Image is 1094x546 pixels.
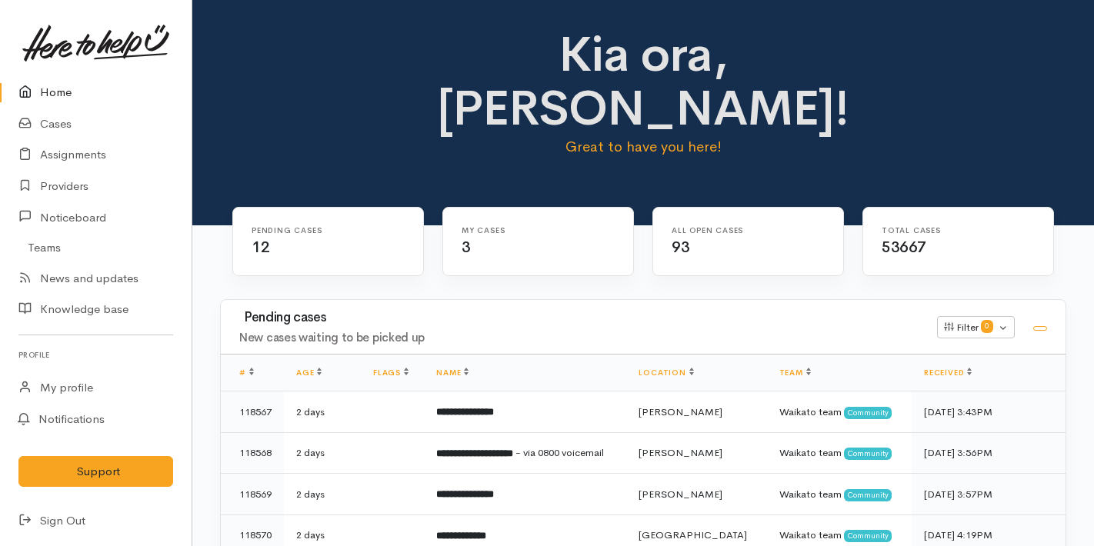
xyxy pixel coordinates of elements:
[912,391,1066,433] td: [DATE] 3:43PM
[296,368,322,378] a: Age
[284,474,361,515] td: 2 days
[844,448,892,460] span: Community
[672,238,689,257] span: 93
[639,405,722,418] span: [PERSON_NAME]
[284,432,361,474] td: 2 days
[924,368,972,378] a: Received
[767,391,912,433] td: Waikato team
[882,226,1016,235] h6: Total cases
[18,456,173,488] button: Support
[912,432,1066,474] td: [DATE] 3:56PM
[779,368,811,378] a: Team
[221,432,284,474] td: 118568
[639,368,693,378] a: Location
[767,474,912,515] td: Waikato team
[937,316,1015,339] button: Filter0
[221,391,284,433] td: 118567
[239,311,919,325] h3: Pending cases
[239,368,254,378] a: #
[18,345,173,365] h6: Profile
[912,474,1066,515] td: [DATE] 3:57PM
[882,238,926,257] span: 53667
[436,136,850,158] p: Great to have you here!
[844,407,892,419] span: Community
[284,391,361,433] td: 2 days
[462,238,471,257] span: 3
[373,368,409,378] a: Flags
[844,489,892,501] span: Community
[239,331,919,345] h4: New cases waiting to be picked up
[639,446,722,459] span: [PERSON_NAME]
[981,320,993,332] span: 0
[462,226,596,235] h6: My cases
[221,474,284,515] td: 118569
[672,226,806,235] h6: All Open cases
[252,226,386,235] h6: Pending cases
[639,528,747,541] span: [GEOGRAPHIC_DATA]
[436,28,850,136] h1: Kia ora, [PERSON_NAME]!
[436,368,469,378] a: Name
[844,530,892,542] span: Community
[252,238,269,257] span: 12
[639,488,722,501] span: [PERSON_NAME]
[767,432,912,474] td: Waikato team
[515,446,604,459] span: - via 0800 voicemail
